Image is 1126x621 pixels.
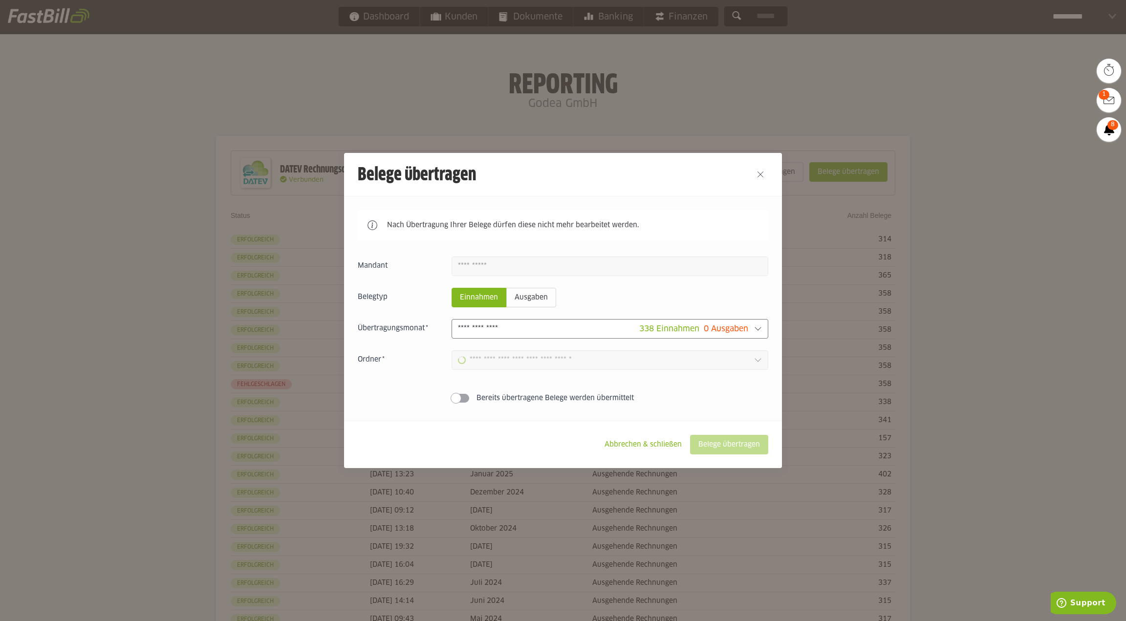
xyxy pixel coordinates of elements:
a: 1 [1097,88,1121,112]
span: 0 Ausgaben [704,325,748,333]
span: 8 [1107,120,1118,130]
sl-button: Belege übertragen [690,435,768,454]
iframe: Opens a widget where you can find more information [1051,592,1116,616]
span: 1 [1099,90,1109,100]
span: 338 Einnahmen [639,325,699,333]
sl-radio-button: Einnahmen [452,288,506,307]
sl-button: Abbrechen & schließen [596,435,690,454]
sl-switch: Bereits übertragene Belege werden übermittelt [358,393,768,403]
sl-radio-button: Ausgaben [506,288,556,307]
a: 8 [1097,117,1121,142]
